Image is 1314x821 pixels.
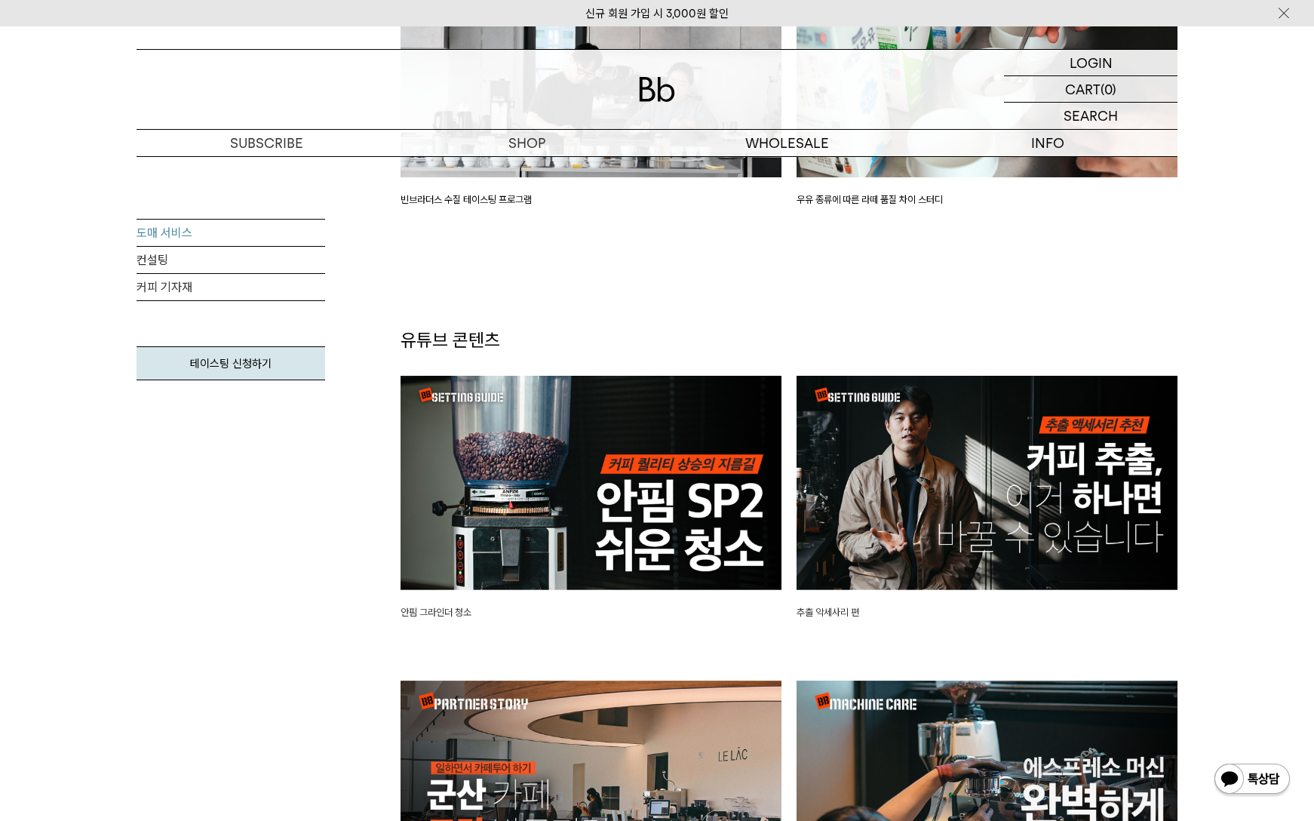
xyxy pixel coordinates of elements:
[137,346,325,380] a: 테이스팅 신청하기
[1070,50,1113,75] p: LOGIN
[1004,76,1177,103] a: CART (0)
[137,247,325,274] a: 컨설팅
[393,327,1185,353] div: 유튜브 콘텐츠
[1065,76,1101,102] p: CART
[401,376,781,620] a: 안핌 그라인더 청소
[657,130,917,156] p: WHOLESALE
[137,220,325,247] a: 도매 서비스
[639,77,675,102] img: 로고
[137,274,325,301] a: 커피 기자재
[401,192,781,208] p: 빈브라더스 수질 테이스팅 프로그램
[797,192,1177,208] p: 우유 종류에 따른 라떼 품질 차이 스터디
[1213,762,1291,798] img: 카카오톡 채널 1:1 채팅 버튼
[797,605,1177,620] p: 추출 악세사리 편
[1101,76,1116,102] p: (0)
[137,130,397,156] a: SUBSCRIBE
[1064,103,1118,129] p: SEARCH
[401,605,781,620] p: 안핌 그라인더 청소
[797,376,1177,620] a: 추출 악세사리 편
[585,7,729,20] a: 신규 회원 가입 시 3,000원 할인
[917,130,1177,156] p: INFO
[397,130,657,156] a: SHOP
[1004,50,1177,76] a: LOGIN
